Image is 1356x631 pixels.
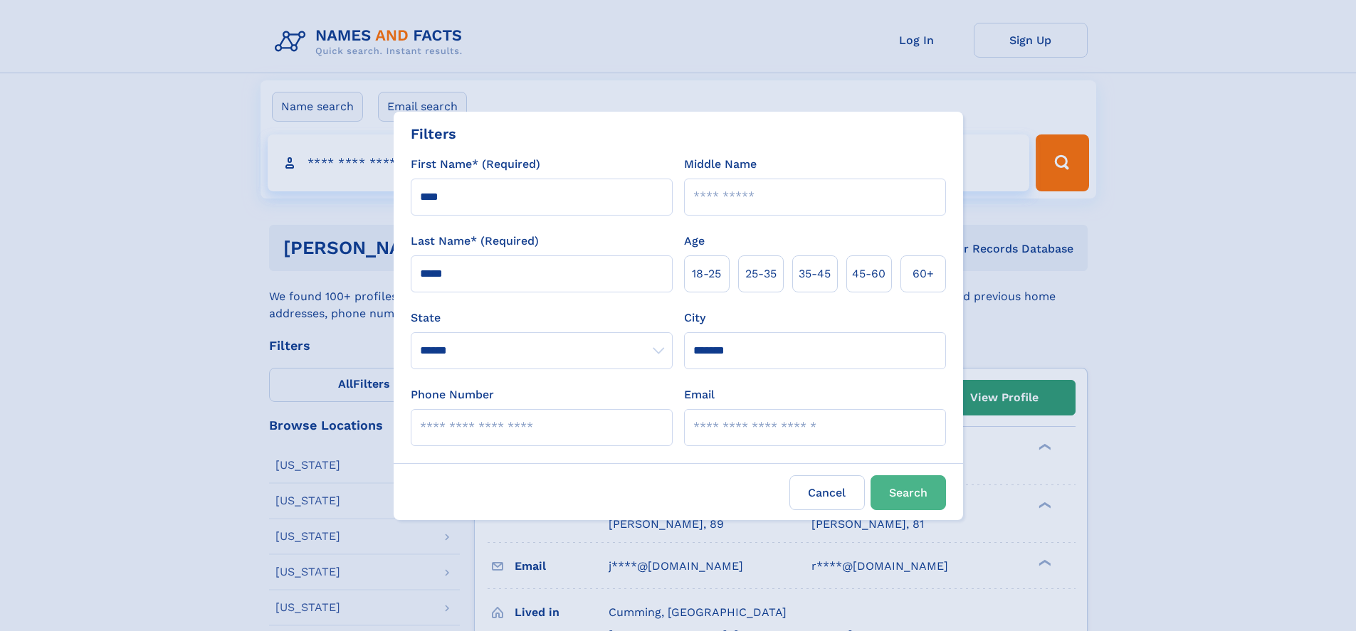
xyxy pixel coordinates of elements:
[411,386,494,403] label: Phone Number
[692,265,721,282] span: 18‑25
[799,265,831,282] span: 35‑45
[684,309,705,327] label: City
[684,233,705,250] label: Age
[684,386,715,403] label: Email
[789,475,865,510] label: Cancel
[684,156,757,173] label: Middle Name
[871,475,946,510] button: Search
[411,233,539,250] label: Last Name* (Required)
[852,265,885,282] span: 45‑60
[745,265,777,282] span: 25‑35
[411,123,456,144] div: Filters
[411,156,540,173] label: First Name* (Required)
[411,309,673,327] label: State
[913,265,934,282] span: 60+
